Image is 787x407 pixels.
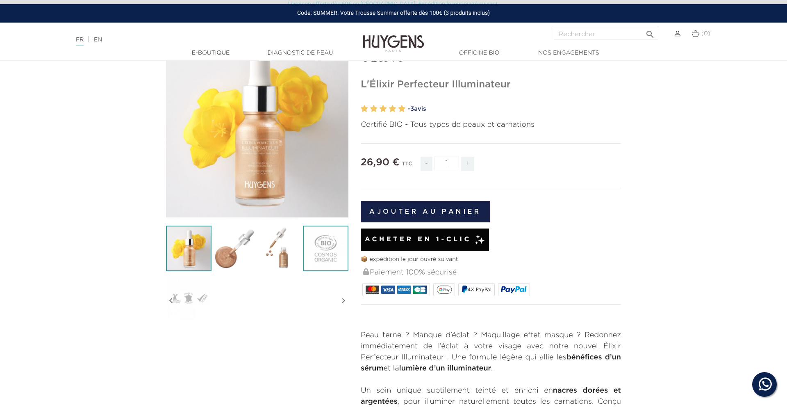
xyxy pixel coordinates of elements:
button: Ajouter au panier [361,201,490,222]
i:  [166,280,176,321]
span: 3 [410,106,414,112]
a: FR [76,37,84,46]
i:  [339,280,348,321]
p: Peau terne ? Manque d’éclat ? Maquillage effet masque ? Redonnez immédiatement de l’éclat à votre... [361,330,621,374]
input: Rechercher [554,29,658,39]
div: | [72,35,322,45]
label: 3 [380,103,387,115]
a: Diagnostic de peau [259,49,341,57]
a: Nos engagements [528,49,610,57]
a: -3avis [408,103,621,115]
span: + [461,157,474,171]
img: google_pay [437,286,452,294]
strong: nacres dorées et argentées [361,387,621,405]
img: MASTERCARD [366,286,379,294]
div: TTC [402,155,412,177]
label: 5 [398,103,405,115]
strong: lumière d’un illuminateur [399,365,491,372]
h1: L'Élixir Perfecteur Illuminateur [361,79,621,91]
img: L'Élixir Perfecteur Illuminateur [166,226,212,271]
p: 📦 expédition le jour ouvré suivant [361,255,621,264]
span: - [421,157,432,171]
span: 4X PayPal [468,287,491,293]
p: Certifié BIO - Tous types de peaux et carnations [361,119,621,130]
div: Paiement 100% sécurisé [362,264,621,281]
a: EN [94,37,102,43]
button:  [643,26,657,37]
img: CB_NATIONALE [413,286,427,294]
label: 2 [370,103,378,115]
input: Quantité [434,156,459,170]
label: 1 [361,103,368,115]
a: Officine Bio [438,49,520,57]
img: AMEX [397,286,411,294]
i:  [645,27,655,37]
span: 26,90 € [361,158,400,167]
img: VISA [381,286,395,294]
span: (0) [701,31,710,37]
strong: bénéfices d’un sérum [361,354,621,372]
img: Huygens [363,22,424,53]
label: 4 [389,103,396,115]
img: Paiement 100% sécurisé [363,268,369,275]
a: E-Boutique [170,49,252,57]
